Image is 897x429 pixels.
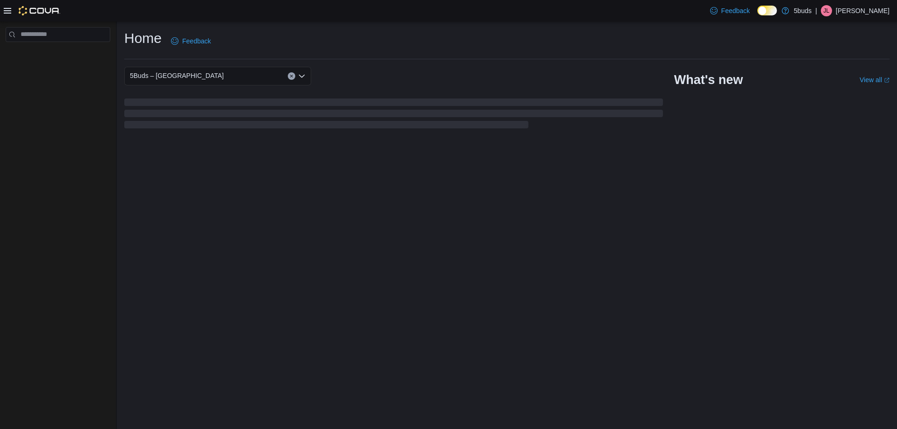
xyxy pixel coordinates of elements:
a: Feedback [706,1,754,20]
input: Dark Mode [757,6,777,15]
p: 5buds [794,5,812,16]
button: Clear input [288,72,295,80]
nav: Complex example [6,44,110,66]
a: Feedback [167,32,214,50]
span: 5Buds – [GEOGRAPHIC_DATA] [130,70,224,81]
span: Feedback [721,6,750,15]
p: [PERSON_NAME] [836,5,890,16]
h2: What's new [674,72,743,87]
span: JL [824,5,830,16]
div: Jesse Lemky [821,5,832,16]
span: Feedback [182,36,211,46]
a: View allExternal link [860,76,890,84]
p: | [815,5,817,16]
span: Loading [124,100,663,130]
span: Dark Mode [757,15,758,16]
svg: External link [884,77,890,83]
img: Cova [19,6,60,15]
button: Open list of options [298,72,306,80]
h1: Home [124,29,162,48]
